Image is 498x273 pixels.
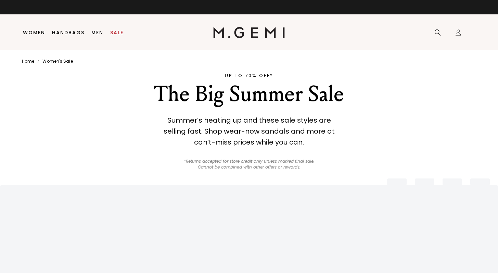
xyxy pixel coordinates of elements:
[130,72,368,79] div: UP TO 70% OFF*
[22,59,34,64] a: Home
[180,159,318,170] p: *Returns accepted for store credit only unless marked final sale. Cannot be combined with other o...
[213,27,285,38] img: M.Gemi
[52,30,85,35] a: Handbags
[42,59,73,64] a: Women's sale
[157,115,342,148] div: Summer’s heating up and these sale styles are selling fast. Shop wear-now sandals and more at can...
[110,30,124,35] a: Sale
[130,82,368,107] div: The Big Summer Sale
[23,30,45,35] a: Women
[91,30,103,35] a: Men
